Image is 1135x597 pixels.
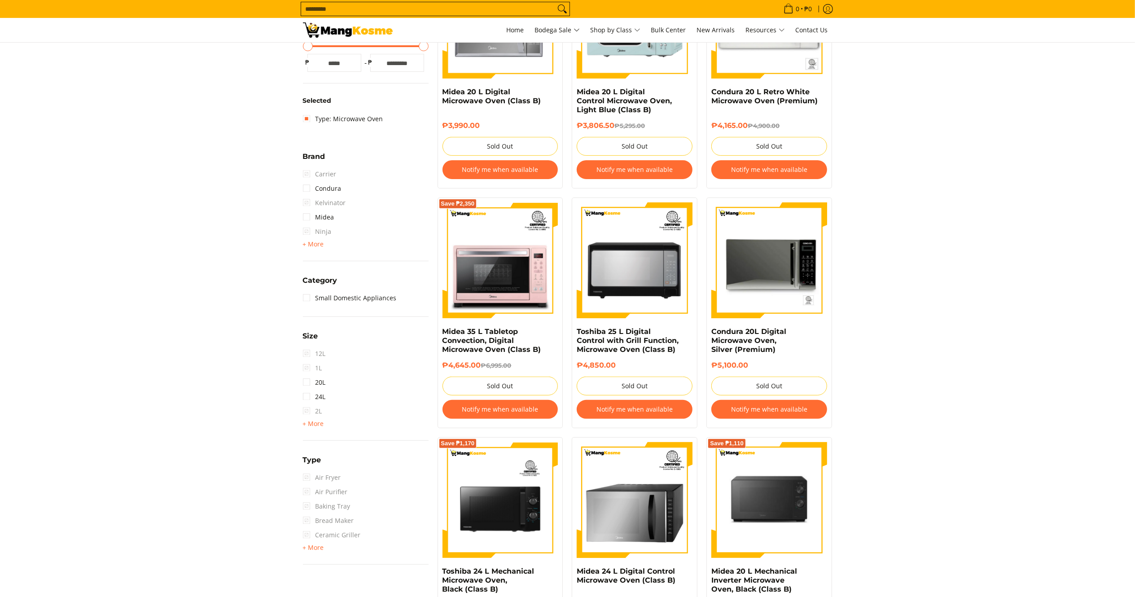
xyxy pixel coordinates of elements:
[711,88,818,105] a: Condura 20 L Retro White Microwave Oven (Premium)
[443,160,558,179] button: Notify me when available
[577,160,692,179] button: Notify me when available
[366,58,375,67] span: ₱
[303,375,326,390] a: 20L
[741,18,789,42] a: Resources
[303,528,361,542] span: Ceramic Griller
[303,420,324,427] span: + More
[303,418,324,429] summary: Open
[711,160,827,179] button: Notify me when available
[303,333,318,347] summary: Open
[577,377,692,395] button: Sold Out
[303,291,397,305] a: Small Domestic Appliances
[746,25,785,36] span: Resources
[303,112,383,126] a: Type: Microwave Oven
[443,88,541,105] a: Midea 20 L Digital Microwave Oven (Class B)
[303,499,351,514] span: Baking Tray
[443,442,558,558] img: Toshiba 24 L Mechanical Microwave Oven, Black (Class B)
[555,2,570,16] button: Search
[303,542,324,553] summary: Open
[303,181,342,196] a: Condura
[303,277,337,291] summary: Open
[577,88,672,114] a: Midea 20 L Digital Control Microwave Oven, Light Blue (Class B)
[711,400,827,419] button: Notify me when available
[303,404,322,418] span: 2L
[692,18,740,42] a: New Arrivals
[303,390,326,404] a: 24L
[303,210,334,224] a: Midea
[481,362,512,369] del: ₱6,995.00
[443,327,541,354] a: Midea 35 L Tabletop Convection, Digital Microwave Oven (Class B)
[303,153,325,167] summary: Open
[577,361,692,370] h6: ₱4,850.00
[577,121,692,130] h6: ₱3,806.50
[441,441,475,446] span: Save ₱1,170
[535,25,580,36] span: Bodega Sale
[577,400,692,419] button: Notify me when available
[710,441,744,446] span: Save ₱1,110
[402,18,833,42] nav: Main Menu
[711,442,827,558] img: Midea 20 L Mechanical Inverter Microwave Oven, Black (Class B)
[502,18,529,42] a: Home
[748,122,780,129] del: ₱4,900.00
[303,457,321,464] span: Type
[303,167,337,181] span: Carrier
[303,224,332,239] span: Ninja
[577,327,679,354] a: Toshiba 25 L Digital Control with Grill Function, Microwave Oven (Class B)
[303,239,324,250] summary: Open
[614,122,645,129] del: ₱5,295.00
[443,567,535,593] a: Toshiba 24 L Mechanical Microwave Oven, Black (Class B)
[303,241,324,248] span: + More
[443,400,558,419] button: Notify me when available
[711,567,797,593] a: Midea 20 L Mechanical Inverter Microwave Oven, Black (Class B)
[443,377,558,395] button: Sold Out
[443,137,558,156] button: Sold Out
[586,18,645,42] a: Shop by Class
[443,121,558,130] h6: ₱3,990.00
[507,26,524,34] span: Home
[303,97,429,105] h6: Selected
[303,58,312,67] span: ₱
[711,137,827,156] button: Sold Out
[711,327,786,354] a: Condura 20L Digital Microwave Oven, Silver (Premium)
[303,544,324,551] span: + More
[303,347,326,361] span: 12L
[443,361,558,370] h6: ₱4,645.00
[791,18,833,42] a: Contact Us
[303,514,354,528] span: Bread Maker
[711,377,827,395] button: Sold Out
[796,26,828,34] span: Contact Us
[577,442,692,558] img: Midea 24 L Digital Control Microwave Oven (Class B)
[443,202,558,318] img: Midea 35 L Tabletop Convection, Digital Microwave Oven (Class B)
[803,6,814,12] span: ₱0
[577,567,675,584] a: Midea 24 L Digital Control Microwave Oven (Class B)
[711,121,827,130] h6: ₱4,165.00
[303,361,322,375] span: 1L
[781,4,815,14] span: •
[591,25,640,36] span: Shop by Class
[303,277,337,284] span: Category
[303,457,321,470] summary: Open
[303,470,341,485] span: Air Fryer
[577,137,692,156] button: Sold Out
[697,26,735,34] span: New Arrivals
[303,196,346,210] span: Kelvinator
[303,153,325,160] span: Brand
[530,18,584,42] a: Bodega Sale
[651,26,686,34] span: Bulk Center
[441,201,475,206] span: Save ₱2,350
[303,333,318,340] span: Size
[303,485,348,499] span: Air Purifier
[303,22,393,38] img: Small Appliances l Mang Kosme: Home Appliances Warehouse Sale Microwave Oven
[795,6,801,12] span: 0
[711,202,827,318] img: 20-liter-digital-microwave-oven-silver-full-front-view-mang-kosme
[577,202,692,318] img: Toshiba 25 L Digital Control with Grill Function, Microwave Oven (Class B)
[647,18,691,42] a: Bulk Center
[711,361,827,370] h6: ₱5,100.00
